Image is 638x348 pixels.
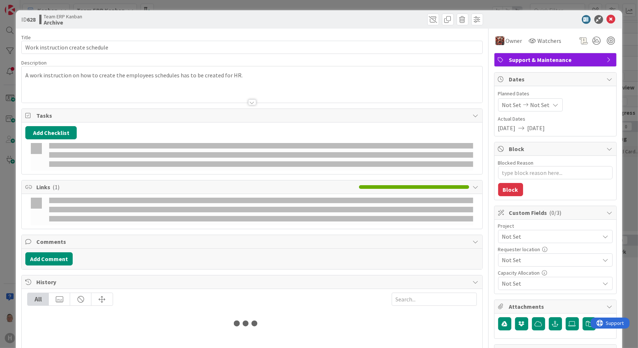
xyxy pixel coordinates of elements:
[498,160,534,166] label: Blocked Reason
[528,124,545,132] span: [DATE]
[392,293,477,306] input: Search...
[36,237,469,246] span: Comments
[21,15,36,24] span: ID
[502,231,596,242] span: Not Set
[530,100,550,109] span: Not Set
[509,144,603,153] span: Block
[25,252,73,265] button: Add Comment
[496,36,504,45] img: JK
[538,36,562,45] span: Watchers
[502,100,522,109] span: Not Set
[498,223,613,228] div: Project
[36,111,469,120] span: Tasks
[28,293,49,305] div: All
[27,16,36,23] b: 628
[36,278,469,286] span: History
[498,183,523,196] button: Block
[498,115,613,123] span: Actual Dates
[498,270,613,275] div: Capacity Allocation
[502,255,596,265] span: Not Set
[25,126,77,139] button: Add Checklist
[502,278,596,289] span: Not Set
[509,55,603,64] span: Support & Maintenance
[498,90,613,98] span: Planned Dates
[498,124,516,132] span: [DATE]
[509,302,603,311] span: Attachments
[506,36,522,45] span: Owner
[509,75,603,84] span: Dates
[550,209,562,216] span: ( 0/3 )
[21,41,482,54] input: type card name here...
[36,183,355,191] span: Links
[21,34,31,41] label: Title
[52,183,59,191] span: ( 1 )
[509,208,603,217] span: Custom Fields
[44,14,82,19] span: Team ERP Kanban
[498,247,613,252] div: Requester location
[25,71,478,80] p: A work instruction on how to create the employees schedules has to be created for HR.
[21,59,47,66] span: Description
[15,1,33,10] span: Support
[44,19,82,25] b: Archive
